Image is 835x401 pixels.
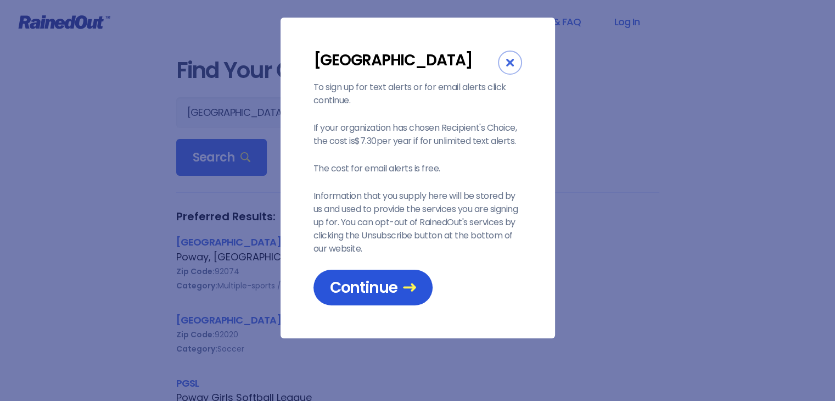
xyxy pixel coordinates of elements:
span: Continue [330,278,416,297]
div: Close [498,51,522,75]
p: Information that you supply here will be stored by us and used to provide the services you are si... [313,190,522,255]
p: The cost for email alerts is free. [313,162,522,175]
div: [GEOGRAPHIC_DATA] [313,51,498,70]
p: If your organization has chosen Recipient's Choice, the cost is $7.30 per year if for unlimited t... [313,121,522,148]
p: To sign up for text alerts or for email alerts click continue. [313,81,522,107]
